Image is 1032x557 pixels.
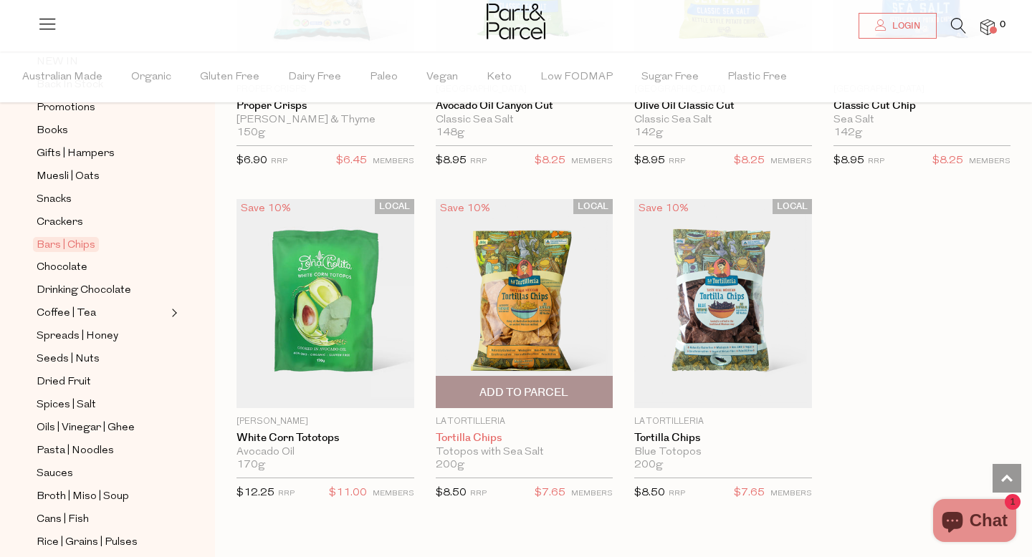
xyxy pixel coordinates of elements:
div: Save 10% [436,199,494,218]
span: Oils | Vinegar | Ghee [37,420,135,437]
span: 0 [996,19,1009,32]
span: $7.65 [734,484,765,503]
a: Classic Cut Chip [833,100,1011,112]
span: $11.00 [329,484,367,503]
span: $8.95 [833,155,864,166]
span: Australian Made [22,52,102,102]
span: $8.50 [436,488,467,498]
a: White Corn Tototops [236,432,414,445]
span: LOCAL [375,199,414,214]
span: $8.25 [535,152,565,170]
span: Spreads | Honey [37,328,118,345]
a: Chocolate [37,258,167,276]
span: Paleo [370,52,398,102]
a: Avocado Oil Canyon Cut [436,100,613,112]
span: Gluten Free [200,52,259,102]
a: Proper Crisps [236,100,414,112]
span: Vegan [426,52,458,102]
span: $8.95 [634,155,665,166]
p: La Tortilleria [436,415,613,428]
img: White Corn Tototops [236,199,414,408]
span: $7.65 [535,484,565,503]
span: Crackers [37,214,83,231]
small: MEMBERS [373,158,414,165]
span: Chocolate [37,259,87,276]
small: MEMBERS [770,158,812,165]
small: RRP [669,158,685,165]
button: Expand/Collapse Coffee | Tea [168,304,178,321]
small: RRP [470,158,487,165]
div: [PERSON_NAME] & Thyme [236,114,414,127]
a: Spices | Salt [37,396,167,414]
span: Sauces [37,465,73,483]
div: Blue Totopos [634,446,812,459]
button: Add To Parcel [436,376,613,408]
a: Tortilla Chips [634,432,812,445]
div: Classic Sea Salt [634,114,812,127]
span: Drinking Chocolate [37,282,131,299]
a: Coffee | Tea [37,304,167,322]
span: $8.25 [932,152,963,170]
span: $8.25 [734,152,765,170]
div: Classic Sea Salt [436,114,613,127]
a: Gifts | Hampers [37,145,167,163]
a: Crackers [37,213,167,231]
small: MEMBERS [571,490,613,498]
span: Login [889,20,920,32]
span: $8.95 [436,155,467,166]
span: Dried Fruit [37,374,91,391]
a: Muesli | Oats [37,168,167,185]
img: Tortilla Chips [634,199,812,408]
span: 142g [833,127,862,140]
small: RRP [868,158,884,165]
span: Plastic Free [727,52,787,102]
small: MEMBERS [373,490,414,498]
div: Avocado Oil [236,446,414,459]
span: Sugar Free [641,52,699,102]
span: Dairy Free [288,52,341,102]
img: Tortilla Chips [436,199,613,408]
span: 150g [236,127,265,140]
a: Olive Oil Classic Cut [634,100,812,112]
span: Bars | Chips [33,237,99,252]
small: MEMBERS [770,490,812,498]
span: Promotions [37,100,95,117]
span: Add To Parcel [479,385,568,400]
span: $6.90 [236,155,267,166]
a: Books [37,122,167,140]
span: $8.50 [634,488,665,498]
p: [PERSON_NAME] [236,415,414,428]
span: Broth | Miso | Soup [37,488,129,505]
span: Organic [131,52,171,102]
div: Save 10% [634,199,693,218]
span: LOCAL [573,199,613,214]
small: RRP [669,490,685,498]
span: 200g [634,459,663,472]
span: Coffee | Tea [37,305,96,322]
small: MEMBERS [571,158,613,165]
span: 148g [436,127,464,140]
a: Rice | Grains | Pulses [37,533,167,551]
small: MEMBERS [969,158,1010,165]
a: Drinking Chocolate [37,281,167,299]
a: Oils | Vinegar | Ghee [37,419,167,437]
span: Rice | Grains | Pulses [37,534,138,551]
span: Cans | Fish [37,511,89,528]
p: La Tortilleria [634,415,812,428]
a: Cans | Fish [37,510,167,528]
span: Seeds | Nuts [37,351,100,368]
div: Sea Salt [833,114,1011,127]
a: Bars | Chips [37,236,167,253]
a: Pasta | Noodles [37,442,167,460]
a: 0 [980,19,995,34]
span: Low FODMAP [540,52,613,102]
a: Dried Fruit [37,373,167,391]
span: Spices | Salt [37,397,96,414]
a: Login [859,13,937,39]
span: 170g [236,459,265,472]
inbox-online-store-chat: Shopify online store chat [929,499,1021,546]
div: Totopos with Sea Salt [436,446,613,459]
span: Gifts | Hampers [37,145,115,163]
span: Keto [487,52,512,102]
a: Snacks [37,190,167,208]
